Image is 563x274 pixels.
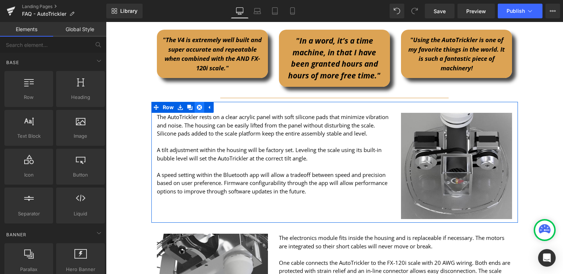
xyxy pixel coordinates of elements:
[58,266,103,273] span: Hero Banner
[5,59,20,66] span: Base
[58,210,103,218] span: Liquid
[390,4,404,18] button: Undo
[58,171,103,179] span: Button
[89,80,98,91] a: Remove Row
[538,249,556,267] div: Open Intercom Messenger
[284,4,301,18] a: Mobile
[55,80,70,91] span: Row
[7,266,51,273] span: Parallax
[507,8,525,14] span: Publish
[173,212,406,261] p: The electronics module fits inside the housing and is replaceable if necessary. The motors are in...
[120,8,137,14] span: Library
[231,4,249,18] a: Desktop
[182,14,275,59] i: "In a word, it’s a time machine, in that I have been granted hours and hours of more free time."
[266,4,284,18] a: Tablet
[70,80,79,91] a: Save row
[58,93,103,101] span: Heading
[7,132,51,140] span: Text Block
[434,7,446,15] span: Save
[53,22,106,37] a: Global Style
[545,4,560,18] button: More
[7,93,51,101] span: Row
[58,132,103,140] span: Image
[457,4,495,18] a: Preview
[79,80,89,91] a: Clone Row
[57,14,156,50] i: "The V4 is extremely well built and super accurate and repeatable when combined with the AND FX-1...
[51,91,284,173] div: The AutoTrickler rests on a clear acrylic panel with soft silicone pads that minimize vibration a...
[7,210,51,218] span: Separator
[407,4,422,18] button: Redo
[7,171,51,179] span: Icon
[498,4,542,18] button: Publish
[22,4,106,10] a: Landing Pages
[22,11,66,17] span: FAQ - AutoTrickler
[5,231,27,238] span: Banner
[302,14,399,50] i: "Using the AutoTrickler is one of my favorite things in the world. It is such a fantastic piece o...
[466,7,486,15] span: Preview
[106,4,143,18] a: New Library
[249,4,266,18] a: Laptop
[98,80,108,91] a: Expand / Collapse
